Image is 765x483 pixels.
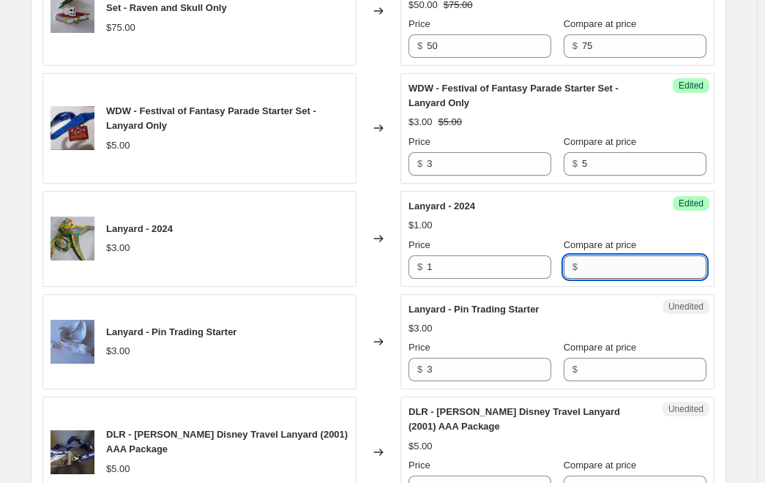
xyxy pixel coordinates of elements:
img: disney-lanyard-123443-2T_83ff943f-9c37-4652-b201-50b12a8c0eb3_80x.jpg [51,106,94,150]
span: $ [572,364,578,375]
span: $ [417,364,422,375]
div: $3.00 [408,115,433,130]
span: WDW - Festival of Fantasy Parade Starter Set - Lanyard Only [408,83,619,108]
div: $5.00 [106,462,130,476]
strike: $5.00 [439,115,463,130]
span: Edited [679,198,704,209]
div: $5.00 [106,138,130,153]
span: Price [408,18,430,29]
span: Edited [679,80,704,91]
span: Price [408,460,430,471]
span: Unedited [668,403,704,415]
div: $3.00 [408,321,433,336]
div: $5.00 [408,439,433,454]
span: $ [572,261,578,272]
img: disney-lanyard-160657-2T_aa3fe235-4420-43cc-9a21-19bb201b4d7f_80x.jpg [51,217,94,261]
span: $ [417,40,422,51]
span: Compare at price [564,460,637,471]
span: Compare at price [564,136,637,147]
span: Price [408,136,430,147]
span: Compare at price [564,239,637,250]
span: Compare at price [564,18,637,29]
div: $75.00 [106,20,135,35]
span: Price [408,239,430,250]
span: DLR - [PERSON_NAME] Disney Travel Lanyard (2001) AAA Package [408,406,620,432]
span: $ [417,158,422,169]
span: $ [417,261,422,272]
span: Price [408,342,430,353]
span: Unedited [668,301,704,312]
span: $ [572,40,578,51]
div: $3.00 [106,241,130,255]
img: disney-lanyard-20404-2T_3da7dd99-39aa-42b0-8600-055d92f66d35_80x.jpg [51,430,94,474]
span: $ [572,158,578,169]
span: Lanyard - Pin Trading Starter [408,304,539,315]
span: DLR - [PERSON_NAME] Disney Travel Lanyard (2001) AAA Package [106,429,348,454]
span: Compare at price [564,342,637,353]
span: WDW - Festival of Fantasy Parade Starter Set - Lanyard Only [106,105,316,131]
span: Lanyard - 2024 [408,201,475,211]
span: Lanyard - Pin Trading Starter [106,326,236,337]
div: $1.00 [408,218,433,233]
div: $3.00 [106,344,130,359]
img: disney-lanyard-164536-2T_8653ae40-d21b-4f9f-89c6-8ff51e18a8de_80x.jpg [51,320,94,364]
span: Lanyard - 2024 [106,223,173,234]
